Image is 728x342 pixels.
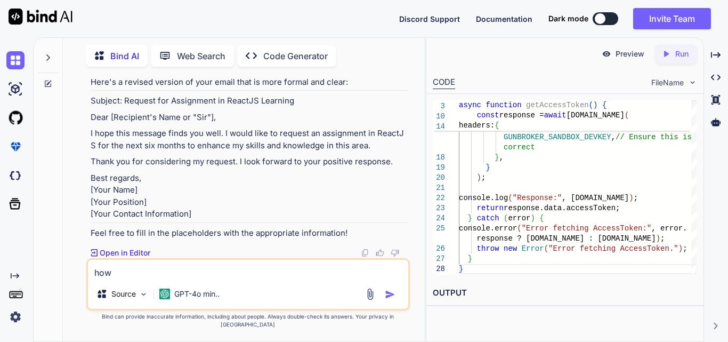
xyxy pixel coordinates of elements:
[477,234,656,243] span: response ? [DOMAIN_NAME] : [DOMAIN_NAME]
[263,50,328,62] p: Code Generator
[6,51,25,69] img: chat
[567,111,625,120] span: [DOMAIN_NAME]
[468,214,472,222] span: }
[433,101,445,112] span: 3
[385,289,395,300] img: icon
[391,249,399,257] img: dislike
[589,101,593,109] span: (
[602,49,611,59] img: preview
[688,78,697,87] img: chevron down
[548,123,611,131] span: : process.env.
[91,172,408,220] p: Best regards, [Your Name] [Your Position] [Your Contact Information]
[364,288,376,300] img: attachment
[539,214,544,222] span: {
[634,194,638,202] span: ;
[91,128,408,152] p: I hope this message finds you well. I would like to request an assignment in ReactJS for the next...
[477,244,499,253] span: throw
[110,50,139,62] p: Bind AI
[426,281,703,306] h2: OUTPUT
[486,101,521,109] span: function
[548,244,678,253] span: "Error fetching AccessToken."
[477,214,499,222] span: catch
[459,224,517,233] span: console.error
[476,13,532,25] button: Documentation
[602,101,606,109] span: {
[562,194,629,202] span: , [DOMAIN_NAME]
[459,121,495,130] span: headers:
[111,289,136,299] p: Source
[459,194,508,202] span: console.log
[6,308,25,326] img: settings
[675,49,689,59] p: Run
[433,224,445,234] div: 25
[433,183,445,193] div: 21
[86,313,410,329] p: Bind can provide inaccurate information, including about people. Always double-check its answers....
[433,213,445,224] div: 24
[91,156,408,168] p: Thank you for considering my request. I look forward to your positive response.
[433,173,445,183] div: 20
[625,111,629,120] span: (
[517,224,521,233] span: (
[616,49,644,59] p: Preview
[459,265,463,273] span: }
[6,80,25,98] img: ai-studio
[522,224,652,233] span: "Error fetching AccessToken:"
[399,13,460,25] button: Discord Support
[174,289,220,299] p: GPT-4o min..
[593,101,597,109] span: )
[530,214,535,222] span: )
[433,76,455,89] div: CODE
[522,244,544,253] span: Error
[504,143,535,152] span: correct
[633,8,711,29] button: Invite Team
[481,173,486,182] span: ;
[6,109,25,127] img: githubLight
[6,166,25,185] img: darkCloudIdeIcon
[513,194,562,202] span: "Response:"
[100,248,150,258] p: Open in Editor
[433,193,445,203] div: 22
[508,194,512,202] span: (
[91,76,408,89] p: Here's a revised version of your email that is more formal and clear:
[91,227,408,240] p: Feel free to fill in the placeholders with the appropriate information!
[139,290,148,299] img: Pick Models
[660,234,665,243] span: ;
[504,133,611,141] span: GUNBROKER_SANDBOX_DEVKEY
[6,138,25,156] img: premium
[477,111,499,120] span: const
[486,163,490,172] span: }
[433,112,445,122] span: 10
[477,204,504,212] span: return
[433,203,445,213] div: 23
[9,9,72,25] img: Bind AI
[678,244,683,253] span: )
[504,204,620,212] span: response.data.accessToken;
[495,121,499,130] span: {
[433,254,445,264] div: 27
[504,123,548,131] span: "X-DevKey"
[376,249,384,257] img: like
[504,244,517,253] span: new
[683,244,687,253] span: ;
[91,112,408,124] p: Dear [Recipient's Name or "Sir"],
[459,101,481,109] span: async
[433,122,445,132] span: 14
[495,153,499,162] span: }
[629,194,633,202] span: )
[504,214,508,222] span: (
[468,254,472,263] span: }
[433,153,445,163] div: 18
[611,133,616,141] span: ,
[499,111,544,120] span: response =
[508,214,530,222] span: error
[656,234,660,243] span: )
[433,244,445,254] div: 26
[399,14,460,23] span: Discord Support
[433,264,445,274] div: 28
[544,244,548,253] span: (
[88,260,408,279] textarea: h
[499,153,504,162] span: ,
[159,289,170,299] img: GPT-4o mini
[177,50,225,62] p: Web Search
[548,13,588,24] span: Dark mode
